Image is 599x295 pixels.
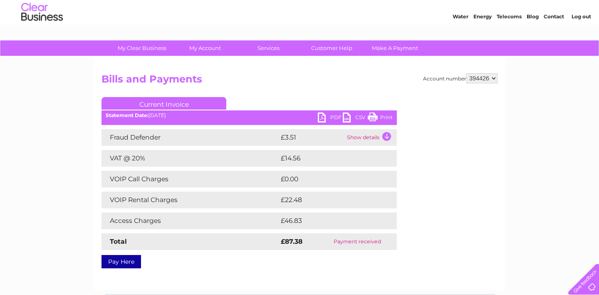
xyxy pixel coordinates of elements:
[343,112,368,125] a: CSV
[572,35,591,42] a: Log out
[423,73,498,83] div: Account number
[279,150,379,167] td: £14.56
[110,237,127,245] strong: Total
[297,40,366,56] a: Customer Help
[473,35,492,42] a: Energy
[345,129,397,146] td: Show details
[101,112,397,118] div: [DATE]
[497,35,522,42] a: Telecoms
[101,171,279,187] td: VOIP Call Charges
[279,212,380,229] td: £46.83
[527,35,539,42] a: Blog
[318,233,397,250] td: Payment received
[361,40,429,56] a: Make A Payment
[453,35,468,42] a: Water
[101,212,279,229] td: Access Charges
[318,112,343,125] a: PDF
[279,129,345,146] td: £3.51
[101,150,279,167] td: VAT @ 20%
[234,40,303,56] a: Services
[101,129,279,146] td: Fraud Defender
[281,237,302,245] strong: £87.38
[101,192,279,208] td: VOIP Rental Charges
[442,4,500,15] a: 0333 014 3131
[544,35,564,42] a: Contact
[279,171,378,187] td: £0.00
[101,97,226,110] a: Current Invoice
[104,5,497,40] div: Clear Business is a trading name of Verastar Limited (registered in [GEOGRAPHIC_DATA] No. 3667643...
[279,192,380,208] td: £22.48
[106,112,149,118] b: Statement Date:
[101,73,498,89] h2: Bills and Payments
[101,255,141,268] a: Pay Here
[21,22,63,47] img: logo.png
[171,40,240,56] a: My Account
[368,112,393,125] a: Print
[108,40,176,56] a: My Clear Business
